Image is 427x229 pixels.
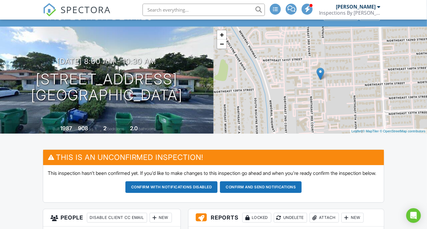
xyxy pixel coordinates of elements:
[103,125,106,131] div: 2
[60,125,72,131] div: 1987
[380,129,425,133] a: © OpenStreetMap contributors
[406,208,421,223] div: Open Intercom Messenger
[43,209,180,227] h3: People
[43,150,384,165] h3: This is an Unconfirmed Inspection!
[48,170,380,176] p: This inspection hasn't been confirmed yet. If you'd like to make changes to this inspection go ah...
[310,213,339,223] div: Attach
[217,39,226,49] a: Zoom out
[125,181,218,193] button: Confirm with notifications disabled
[220,181,302,193] button: Confirm and send notifications
[362,129,379,133] a: © MapTiler
[89,127,98,131] span: sq. ft.
[150,213,172,223] div: New
[188,209,384,227] h3: Reports
[43,8,111,21] a: SPECTORA
[350,129,427,134] div: |
[31,71,183,104] h1: [STREET_ADDRESS] [GEOGRAPHIC_DATA]
[274,213,307,223] div: Undelete
[58,57,156,65] h3: [DATE] 8:00 am - 10:30 am
[43,3,56,17] img: The Best Home Inspection Software - Spectora
[107,127,124,131] span: bedrooms
[341,213,364,223] div: New
[87,213,147,223] div: Disable Client CC Email
[319,10,380,16] div: Inspections By Shawn, LLC
[143,4,265,16] input: Search everything...
[78,125,88,131] div: 908
[139,127,156,131] span: bathrooms
[324,12,358,20] div: Client View
[53,127,59,131] span: Built
[61,3,111,16] span: SPECTORA
[360,12,380,20] div: More
[217,30,226,39] a: Zoom in
[130,125,138,131] div: 2.0
[242,213,271,223] div: Locked
[351,129,362,133] a: Leaflet
[336,4,376,10] div: [PERSON_NAME]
